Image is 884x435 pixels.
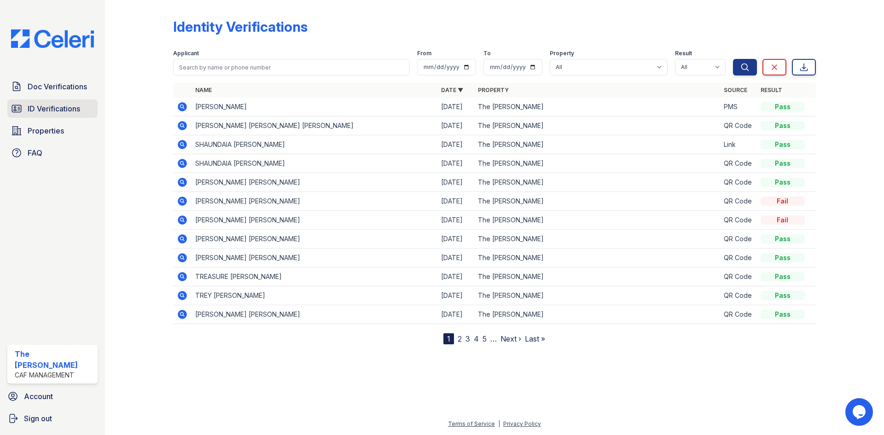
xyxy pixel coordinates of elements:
[437,98,474,116] td: [DATE]
[173,18,308,35] div: Identity Verifications
[720,230,757,249] td: QR Code
[761,102,805,111] div: Pass
[474,135,720,154] td: The [PERSON_NAME]
[720,135,757,154] td: Link
[498,420,500,427] div: |
[173,50,199,57] label: Applicant
[474,334,479,343] a: 4
[474,192,720,211] td: The [PERSON_NAME]
[474,211,720,230] td: The [PERSON_NAME]
[437,116,474,135] td: [DATE]
[192,116,437,135] td: [PERSON_NAME] [PERSON_NAME] [PERSON_NAME]
[192,211,437,230] td: [PERSON_NAME] [PERSON_NAME]
[7,144,98,162] a: FAQ
[761,159,805,168] div: Pass
[437,173,474,192] td: [DATE]
[478,87,509,93] a: Property
[761,272,805,281] div: Pass
[761,121,805,130] div: Pass
[474,230,720,249] td: The [PERSON_NAME]
[474,116,720,135] td: The [PERSON_NAME]
[15,371,94,380] div: CAF Management
[525,334,545,343] a: Last »
[28,147,42,158] span: FAQ
[720,211,757,230] td: QR Code
[761,140,805,149] div: Pass
[437,230,474,249] td: [DATE]
[720,116,757,135] td: QR Code
[474,154,720,173] td: The [PERSON_NAME]
[192,305,437,324] td: [PERSON_NAME] [PERSON_NAME]
[761,178,805,187] div: Pass
[474,305,720,324] td: The [PERSON_NAME]
[474,267,720,286] td: The [PERSON_NAME]
[761,291,805,300] div: Pass
[437,135,474,154] td: [DATE]
[4,29,101,48] img: CE_Logo_Blue-a8612792a0a2168367f1c8372b55b34899dd931a85d93a1a3d3e32e68fde9ad4.png
[192,135,437,154] td: SHAUNDAIA [PERSON_NAME]
[4,409,101,428] a: Sign out
[28,103,80,114] span: ID Verifications
[720,192,757,211] td: QR Code
[761,197,805,206] div: Fail
[458,334,462,343] a: 2
[7,77,98,96] a: Doc Verifications
[437,267,474,286] td: [DATE]
[503,420,541,427] a: Privacy Policy
[720,98,757,116] td: PMS
[720,286,757,305] td: QR Code
[437,249,474,267] td: [DATE]
[443,333,454,344] div: 1
[24,391,53,402] span: Account
[437,305,474,324] td: [DATE]
[195,87,212,93] a: Name
[437,154,474,173] td: [DATE]
[720,267,757,286] td: QR Code
[720,173,757,192] td: QR Code
[490,333,497,344] span: …
[483,334,487,343] a: 5
[761,310,805,319] div: Pass
[483,50,491,57] label: To
[192,286,437,305] td: TREY [PERSON_NAME]
[7,122,98,140] a: Properties
[761,234,805,244] div: Pass
[24,413,52,424] span: Sign out
[192,267,437,286] td: TREASURE [PERSON_NAME]
[192,230,437,249] td: [PERSON_NAME] [PERSON_NAME]
[173,59,410,75] input: Search by name or phone number
[724,87,747,93] a: Source
[720,154,757,173] td: QR Code
[500,334,521,343] a: Next ›
[474,249,720,267] td: The [PERSON_NAME]
[437,211,474,230] td: [DATE]
[720,305,757,324] td: QR Code
[4,387,101,406] a: Account
[28,125,64,136] span: Properties
[761,253,805,262] div: Pass
[192,173,437,192] td: [PERSON_NAME] [PERSON_NAME]
[28,81,87,92] span: Doc Verifications
[192,154,437,173] td: SHAUNDAIA [PERSON_NAME]
[448,420,495,427] a: Terms of Service
[675,50,692,57] label: Result
[441,87,463,93] a: Date ▼
[845,398,875,426] iframe: chat widget
[761,215,805,225] div: Fail
[417,50,431,57] label: From
[437,192,474,211] td: [DATE]
[7,99,98,118] a: ID Verifications
[437,286,474,305] td: [DATE]
[550,50,574,57] label: Property
[720,249,757,267] td: QR Code
[192,249,437,267] td: [PERSON_NAME] [PERSON_NAME]
[474,173,720,192] td: The [PERSON_NAME]
[474,286,720,305] td: The [PERSON_NAME]
[474,98,720,116] td: The [PERSON_NAME]
[465,334,470,343] a: 3
[192,192,437,211] td: [PERSON_NAME] [PERSON_NAME]
[761,87,782,93] a: Result
[192,98,437,116] td: [PERSON_NAME]
[15,348,94,371] div: The [PERSON_NAME]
